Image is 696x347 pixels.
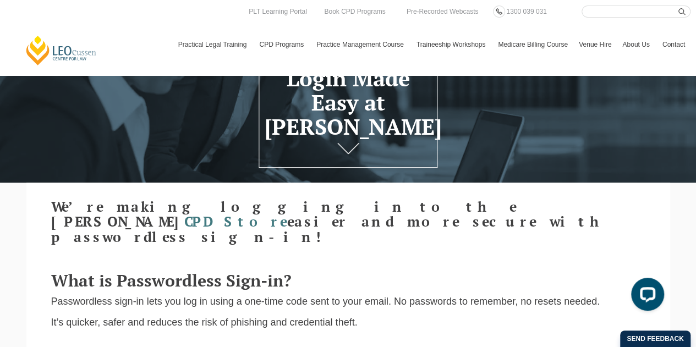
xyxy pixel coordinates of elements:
[51,197,622,246] strong: We’re making logging in to the [PERSON_NAME] easier and more secure with passwordless sign-in!
[25,35,98,66] a: [PERSON_NAME] Centre for Law
[622,273,668,320] iframe: LiveChat chat widget
[503,5,549,18] a: 1300 039 031
[265,18,432,139] h1: No More Passwords: Login Made Easy at [PERSON_NAME]
[573,29,617,60] a: Venue Hire
[492,29,573,60] a: Medicare Billing Course
[246,5,310,18] a: PLT Learning Portal
[617,29,656,60] a: About Us
[321,5,388,18] a: Book CPD Programs
[404,5,481,18] a: Pre-Recorded Webcasts
[173,29,254,60] a: Practical Legal Training
[51,316,645,329] p: It’s quicker, safer and reduces the risk of phishing and credential theft.
[311,29,411,60] a: Practice Management Course
[51,295,645,308] p: Passwordless sign-in lets you log in using a one-time code sent to your email. No passwords to re...
[506,8,546,15] span: 1300 039 031
[254,29,311,60] a: CPD Programs
[51,272,645,290] h3: What is Passwordless Sign-in?
[184,212,287,230] a: CPD Store
[657,29,690,60] a: Contact
[411,29,492,60] a: Traineeship Workshops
